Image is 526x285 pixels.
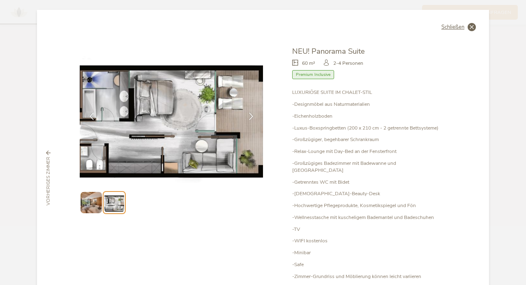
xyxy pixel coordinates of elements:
[292,226,446,233] p: -TV
[441,25,464,30] span: Schließen
[292,101,446,108] p: -Designmöbel aus Naturmaterialien
[292,113,446,120] p: -Eichenholzboden
[80,46,263,183] img: NEU! Panorama Suite
[45,157,52,205] span: vorheriges Zimmer
[292,125,446,132] p: -Luxus-Boxspringbetten (200 x 210 cm - 2 getrennte Bettsysteme)
[292,70,334,80] span: Premium Inclusive
[292,202,446,209] p: -Hochwertige Pflegeprodukte, Kosmetikspiegel und Fön
[104,193,124,212] img: Preview
[292,89,446,96] p: LUXURIÖSE SUITE IM CHALET-STIL
[333,60,363,67] span: 2-4 Personen
[292,136,446,143] p: -Großzügiger, begehbarer Schrankraum
[292,148,446,155] p: -Relax-Lounge mit Day-Bed an der Fensterfront
[292,46,365,56] span: NEU! Panorama Suite
[292,190,446,197] p: -[DEMOGRAPHIC_DATA]-Beauty-Desk
[292,179,446,186] p: -Getrenntes WC mit Bidet
[292,160,446,174] p: -Großzügiges Badezimmer mit Badewanne und [GEOGRAPHIC_DATA]
[292,214,446,221] p: -Wellnesstasche mit kuscheligem Bademantel und Badeschuhen
[302,60,315,67] span: 60 m²
[81,192,102,213] img: Preview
